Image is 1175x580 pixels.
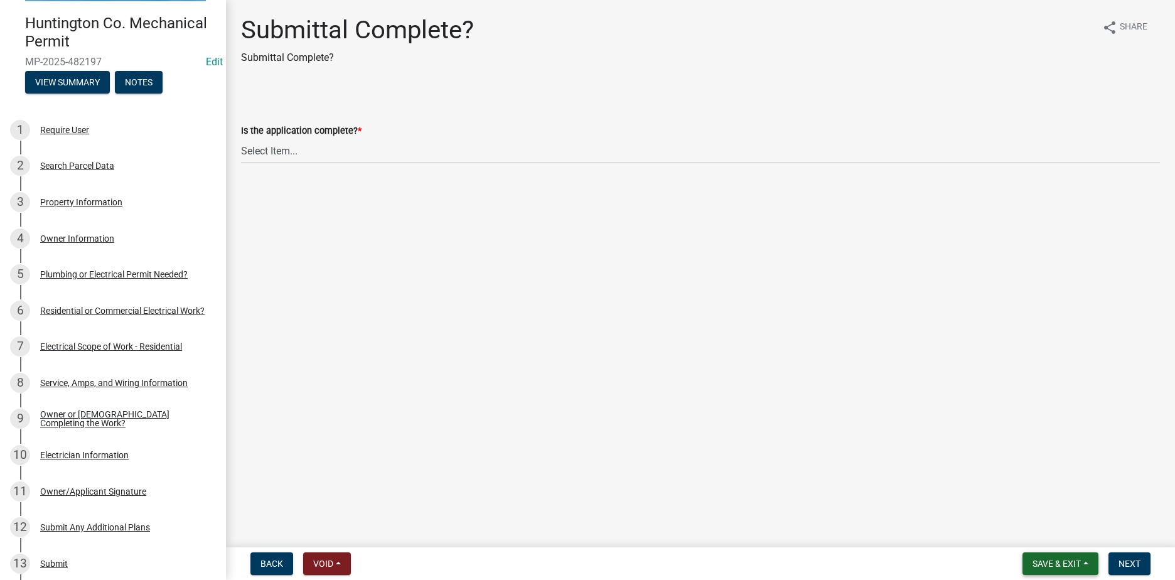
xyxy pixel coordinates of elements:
[241,50,474,65] p: Submittal Complete?
[10,445,30,465] div: 10
[1108,552,1151,575] button: Next
[10,264,30,284] div: 5
[40,161,114,170] div: Search Parcel Data
[1119,559,1140,569] span: Next
[25,14,216,51] h4: Huntington Co. Mechanical Permit
[40,523,150,532] div: Submit Any Additional Plans
[25,78,110,88] wm-modal-confirm: Summary
[25,71,110,94] button: View Summary
[10,120,30,140] div: 1
[10,301,30,321] div: 6
[10,192,30,212] div: 3
[10,481,30,502] div: 11
[40,270,188,279] div: Plumbing or Electrical Permit Needed?
[250,552,293,575] button: Back
[40,306,205,315] div: Residential or Commercial Electrical Work?
[40,410,206,427] div: Owner or [DEMOGRAPHIC_DATA] Completing the Work?
[115,78,163,88] wm-modal-confirm: Notes
[1033,559,1081,569] span: Save & Exit
[1092,15,1157,40] button: shareShare
[40,126,89,134] div: Require User
[25,56,201,68] span: MP-2025-482197
[10,228,30,249] div: 4
[40,379,188,387] div: Service, Amps, and Wiring Information
[303,552,351,575] button: Void
[10,554,30,574] div: 13
[1102,20,1117,35] i: share
[10,373,30,393] div: 8
[10,517,30,537] div: 12
[206,56,223,68] wm-modal-confirm: Edit Application Number
[40,198,122,207] div: Property Information
[40,342,182,351] div: Electrical Scope of Work - Residential
[10,409,30,429] div: 9
[206,56,223,68] a: Edit
[40,487,146,496] div: Owner/Applicant Signature
[40,559,68,568] div: Submit
[241,127,362,136] label: Is the application complete?
[115,71,163,94] button: Notes
[40,234,114,243] div: Owner Information
[241,15,474,45] h1: Submittal Complete?
[1120,20,1147,35] span: Share
[260,559,283,569] span: Back
[40,451,129,459] div: Electrician Information
[1022,552,1098,575] button: Save & Exit
[10,156,30,176] div: 2
[313,559,333,569] span: Void
[10,336,30,357] div: 7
